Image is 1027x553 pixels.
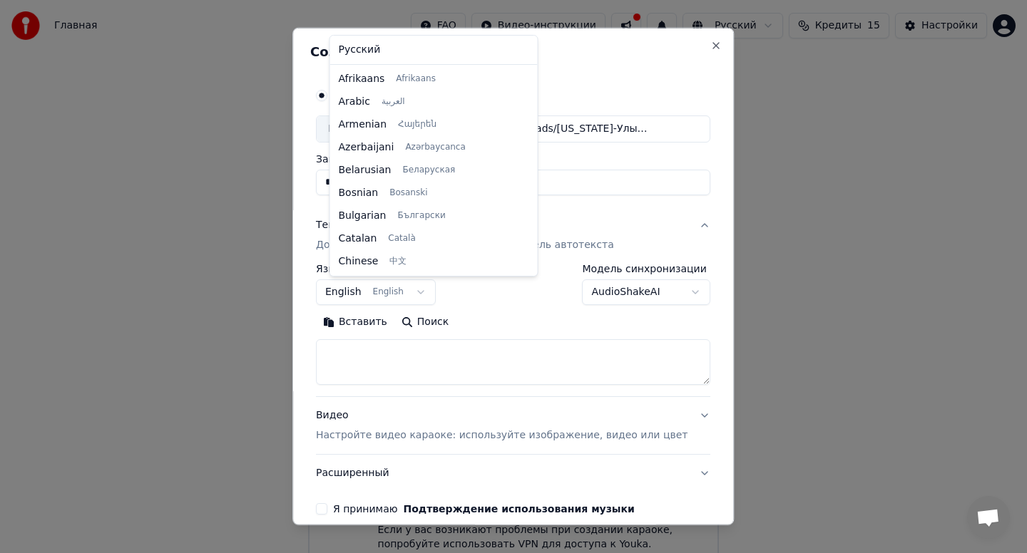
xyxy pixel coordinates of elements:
span: Azərbaycanca [405,142,465,153]
span: Afrikaans [396,73,436,85]
span: Bosanski [389,187,427,199]
span: Chinese [339,254,379,269]
span: Arabic [339,95,370,109]
span: Български [397,210,445,222]
span: 中文 [389,256,407,267]
span: Bulgarian [339,209,387,223]
span: العربية [382,96,405,108]
span: Català [388,233,415,244]
span: Беларуская [402,165,455,176]
span: Русский [339,43,381,57]
span: Armenian [339,118,387,132]
span: Belarusian [339,163,392,177]
span: Հայերեն [398,119,436,130]
span: Bosnian [339,186,379,200]
span: Catalan [339,232,377,246]
span: Azerbaijani [339,140,394,155]
span: Afrikaans [339,72,385,86]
